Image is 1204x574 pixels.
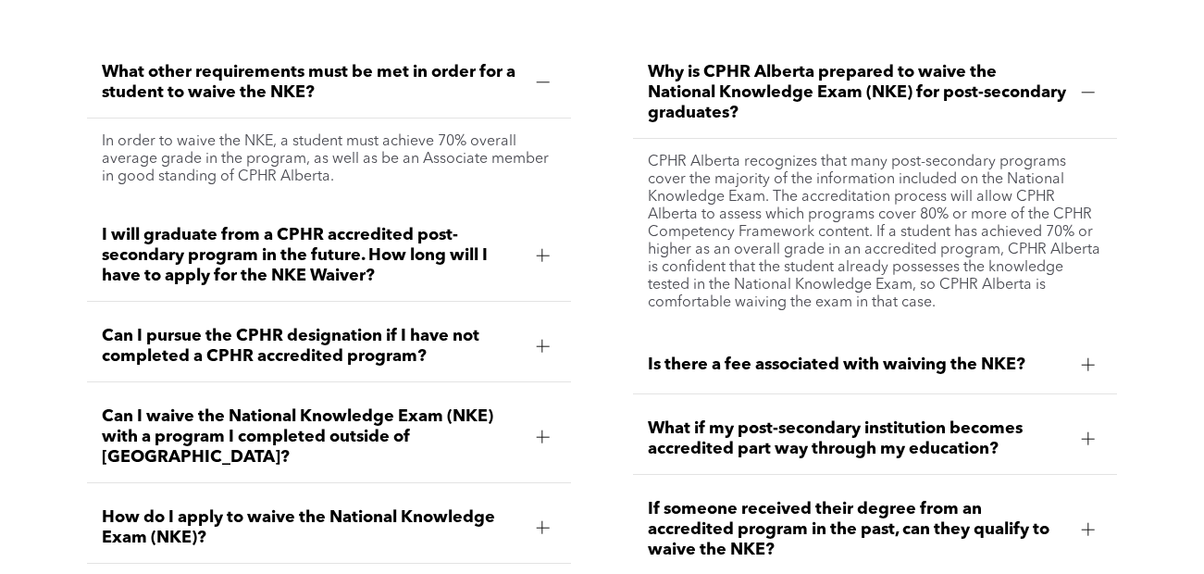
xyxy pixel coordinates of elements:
span: What other requirements must be met in order for a student to waive the NKE? [102,62,521,103]
p: CPHR Alberta recognizes that many post-secondary programs cover the majority of the information i... [648,154,1102,312]
span: I will graduate from a CPHR accredited post-secondary program in the future. How long will I have... [102,225,521,286]
span: Is there a fee associated with waiving the NKE? [648,355,1067,375]
span: Can I waive the National Knowledge Exam (NKE) with a program I completed outside of [GEOGRAPHIC_D... [102,406,521,468]
span: Can I pursue the CPHR designation if I have not completed a CPHR accredited program? [102,326,521,367]
span: If someone received their degree from an accredited program in the past, can they qualify to waiv... [648,499,1067,560]
p: In order to waive the NKE, a student must achieve 70% overall average grade in the program, as we... [102,133,556,186]
span: How do I apply to waive the National Knowledge Exam (NKE)? [102,507,521,548]
span: Why is CPHR Alberta prepared to waive the National Knowledge Exam (NKE) for post-secondary gradua... [648,62,1067,123]
span: What if my post-secondary institution becomes accredited part way through my education? [648,418,1067,459]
